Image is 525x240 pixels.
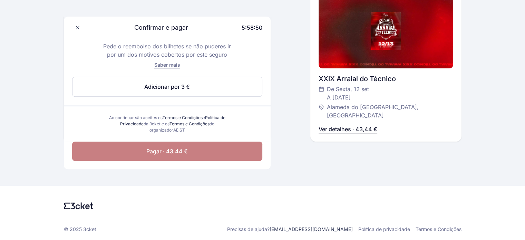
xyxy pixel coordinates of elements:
button: Pagar · 43,44 € [72,142,262,161]
div: XXIX Arraial do Técnico [319,74,453,84]
span: 5:58:50 [242,24,262,31]
a: Política de privacidade [358,226,410,233]
a: Termos e Condições [169,121,210,126]
span: Alameda do [GEOGRAPHIC_DATA], [GEOGRAPHIC_DATA] [327,103,446,119]
a: Termos e Condições [416,226,461,233]
span: AEIST [173,127,185,133]
button: Adicionar por 3 € [72,77,262,97]
a: [EMAIL_ADDRESS][DOMAIN_NAME] [270,226,353,232]
p: Ver detalhes · 43,44 € [319,125,377,133]
span: De Sexta, 12 set A [DATE] [327,85,369,102]
span: Pagar · 43,44 € [146,147,188,155]
p: Pede o reembolso dos bilhetes se não puderes ir por um dos motivos cobertos por este seguro [101,42,233,59]
span: Confirmar e pagar [126,23,188,32]
div: Ao continuar são aceites os e da 3cket e os do organizador [103,115,232,133]
span: Saber mais [154,62,180,68]
p: Precisas de ajuda? [227,226,353,233]
span: Adicionar por 3 € [144,83,190,91]
p: © 2025 3cket [64,226,96,233]
a: Termos e Condições [163,115,203,120]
